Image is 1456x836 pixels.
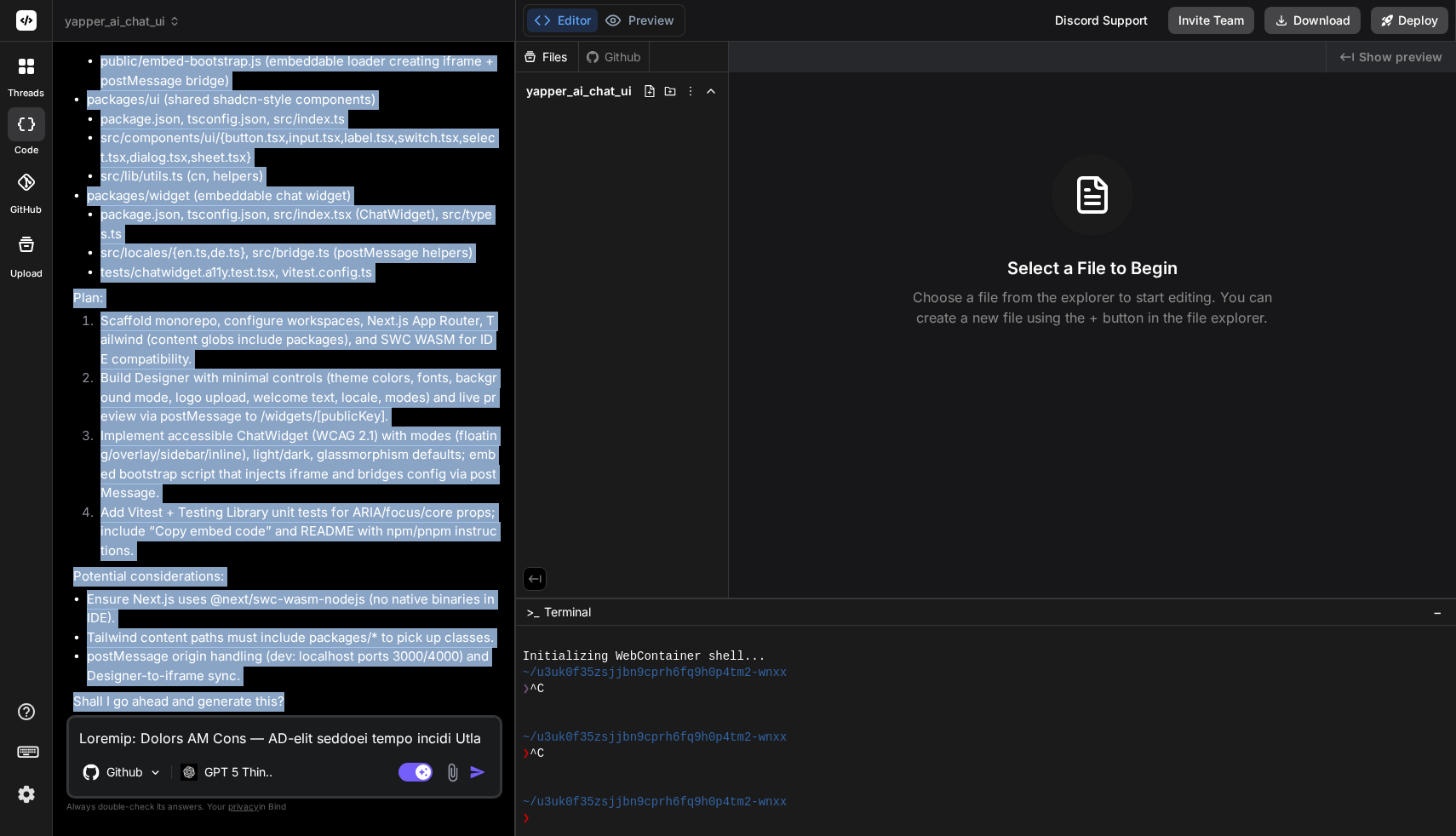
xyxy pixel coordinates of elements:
[87,369,499,427] li: Build Designer with minimal controls (theme colors, fonts, background mode, logo upload, welcome ...
[12,780,41,809] img: settings
[523,746,530,762] span: ❯
[73,567,499,587] p: Potential considerations:
[87,590,499,628] li: Ensure Next.js uses @next/swc-wasm-nodejs (no native binaries in IDE).
[100,52,499,90] li: public/embed-bootstrap.js (embeddable loader creating iframe + postMessage bridge)
[516,49,578,66] div: Files
[148,765,163,780] img: Pick Models
[1430,598,1446,626] button: −
[1168,7,1254,34] button: Invite Team
[1007,256,1178,280] h3: Select a File to Begin
[10,203,42,217] label: GitHub
[100,167,499,186] li: src/lib/utils.ts (cn, helpers)
[181,764,198,780] img: GPT 5 Thinking High
[100,129,499,167] li: src/components/ui/{button.tsx,input.tsx,label.tsx,switch.tsx,select.tsx,dialog.tsx,sheet.tsx}
[14,143,38,157] label: code
[523,665,787,681] span: ~/u3uk0f35zsjjbn9cprh6fq9h0p4tm2-wnxx
[523,730,787,746] span: ~/u3uk0f35zsjjbn9cprh6fq9h0p4tm2-wnxx
[100,205,499,243] li: package.json, tsconfig.json, src/index.tsx (ChatWidget), src/types.ts
[527,9,598,32] button: Editor
[87,628,499,648] li: Tailwind content paths must include packages/* to pick up classes.
[65,13,181,30] span: yapper_ai_chat_ui
[106,764,143,781] p: Github
[87,312,499,369] li: Scaffold monorepo, configure workspaces, Next.js App Router, Tailwind (content globs include pack...
[8,86,44,100] label: threads
[579,49,649,66] div: Github
[66,799,502,815] p: Always double-check its answers. Your in Bind
[1371,7,1448,34] button: Deploy
[87,427,499,503] li: Implement accessible ChatWidget (WCAG 2.1) with modes (floating/overlay/sidebar/inline), light/da...
[523,681,530,697] span: ❯
[902,287,1283,328] p: Choose a file from the explorer to start editing. You can create a new file using the + button in...
[87,503,499,561] li: Add Vitest + Testing Library unit tests for ARIA/focus/core props; include “Copy embed code” and ...
[443,763,462,782] img: attachment
[544,604,591,621] span: Terminal
[73,289,499,308] p: Plan:
[1264,7,1361,34] button: Download
[228,801,259,811] span: privacy
[100,243,499,263] li: src/locales/{en.ts,de.ts}, src/bridge.ts (postMessage helpers)
[526,83,632,100] span: yapper_ai_chat_ui
[598,9,681,32] button: Preview
[526,604,539,621] span: >_
[87,90,499,186] li: packages/ui (shared shadcn-style components)
[530,746,544,762] span: ^C
[1359,49,1442,66] span: Show preview
[523,649,765,665] span: Initializing WebContainer shell...
[523,810,530,827] span: ❯
[10,266,43,281] label: Upload
[204,764,272,781] p: GPT 5 Thin..
[523,794,787,810] span: ~/u3uk0f35zsjjbn9cprh6fq9h0p4tm2-wnxx
[100,263,499,283] li: tests/chatwidget.a11y.test.tsx, vitest.config.ts
[469,764,486,781] img: icon
[100,110,499,129] li: package.json, tsconfig.json, src/index.ts
[1045,7,1158,34] div: Discord Support
[73,692,499,712] p: Shall I go ahead and generate this?
[1433,604,1442,621] span: −
[530,681,544,697] span: ^C
[87,647,499,685] li: postMessage origin handling (dev: localhost ports 3000/4000) and Designer-to-iframe sync.
[87,186,499,283] li: packages/widget (embeddable chat widget)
